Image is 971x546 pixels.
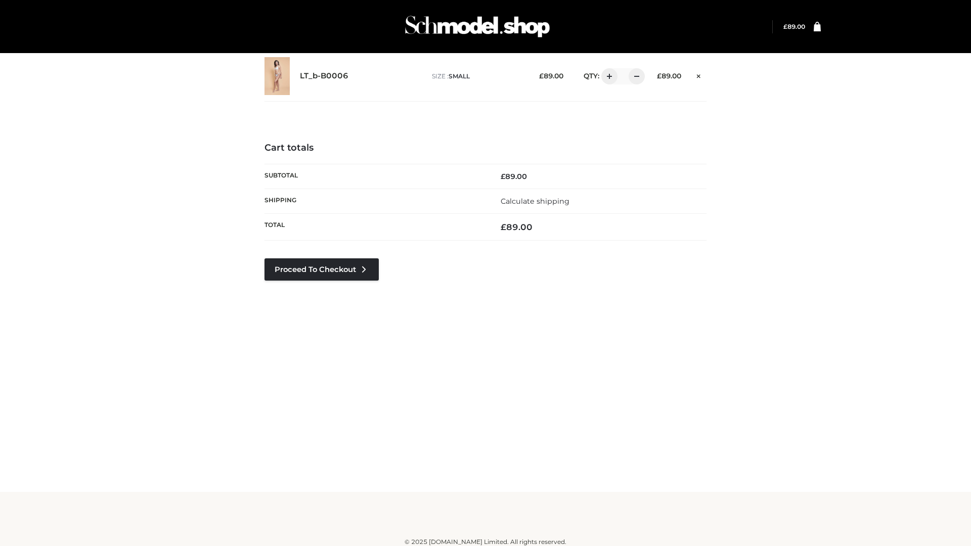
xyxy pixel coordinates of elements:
span: £ [783,23,787,30]
a: Proceed to Checkout [264,258,379,281]
span: £ [501,172,505,181]
span: £ [539,72,544,80]
a: £89.00 [783,23,805,30]
a: LT_b-B0006 [300,71,348,81]
th: Shipping [264,189,485,213]
bdi: 89.00 [783,23,805,30]
bdi: 89.00 [501,222,533,232]
span: £ [501,222,506,232]
h4: Cart totals [264,143,707,154]
p: size : [432,72,523,81]
div: QTY: [573,68,641,84]
img: Schmodel Admin 964 [402,7,553,47]
bdi: 89.00 [657,72,681,80]
span: SMALL [449,72,470,80]
th: Subtotal [264,164,485,189]
bdi: 89.00 [539,72,563,80]
a: Remove this item [691,68,707,81]
bdi: 89.00 [501,172,527,181]
th: Total [264,214,485,241]
span: £ [657,72,661,80]
a: Calculate shipping [501,197,569,206]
